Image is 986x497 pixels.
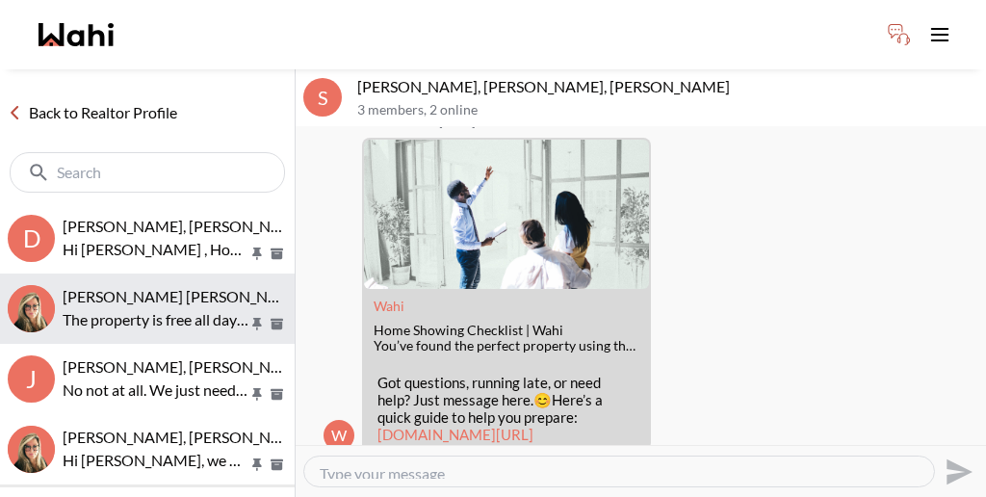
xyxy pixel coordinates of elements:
[63,379,248,402] p: No not at all. We just need to share the details as part of the closing process.
[374,323,639,339] div: Home Showing Checklist | Wahi
[63,449,248,472] p: Hi [PERSON_NAME], we hope you enjoyed your showings! Did the properties meet your criteria? What ...
[63,428,309,446] span: [PERSON_NAME], [PERSON_NAME]
[324,420,354,451] div: W
[57,163,242,182] input: Search
[248,457,266,473] button: Pin
[63,287,432,305] span: [PERSON_NAME] [PERSON_NAME], [PERSON_NAME]
[8,285,55,332] img: J
[377,374,636,443] p: Got questions, running late, or need help? Just message here. Here’s a quick guide to help you pr...
[8,426,55,473] div: David Rodriguez, Barbara
[921,15,959,54] button: Toggle open navigation menu
[8,215,55,262] div: D
[357,102,978,118] p: 3 members , 2 online
[935,450,978,493] button: Send
[39,23,114,46] a: Wahi homepage
[248,386,266,403] button: Pin
[8,426,55,473] img: D
[377,426,533,443] a: [DOMAIN_NAME][URL]
[8,355,55,403] div: J
[63,357,435,376] span: [PERSON_NAME], [PERSON_NAME], [PERSON_NAME]
[364,140,649,289] img: Home Showing Checklist | Wahi
[248,316,266,332] button: Pin
[357,77,978,96] p: [PERSON_NAME], [PERSON_NAME], [PERSON_NAME]
[303,78,342,117] div: S
[374,298,404,314] a: Attachment
[8,285,55,332] div: Jeremy Tod, Barbara
[248,246,266,262] button: Pin
[320,464,919,479] textarea: Type your message
[63,308,248,331] p: The property is free all day [DATE] too. They will have to rush this in.
[267,457,287,473] button: Archive
[267,316,287,332] button: Archive
[267,246,287,262] button: Archive
[533,391,552,408] span: 😊
[374,338,639,354] div: You’ve found the perfect property using the Wahi app. Now what? Book a showing instantly and foll...
[63,217,309,235] span: [PERSON_NAME], [PERSON_NAME]
[267,386,287,403] button: Archive
[63,238,248,261] p: Hi [PERSON_NAME] , How are you ? I am on standby if I can get you see # 213 - 2121 lakeshore , it...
